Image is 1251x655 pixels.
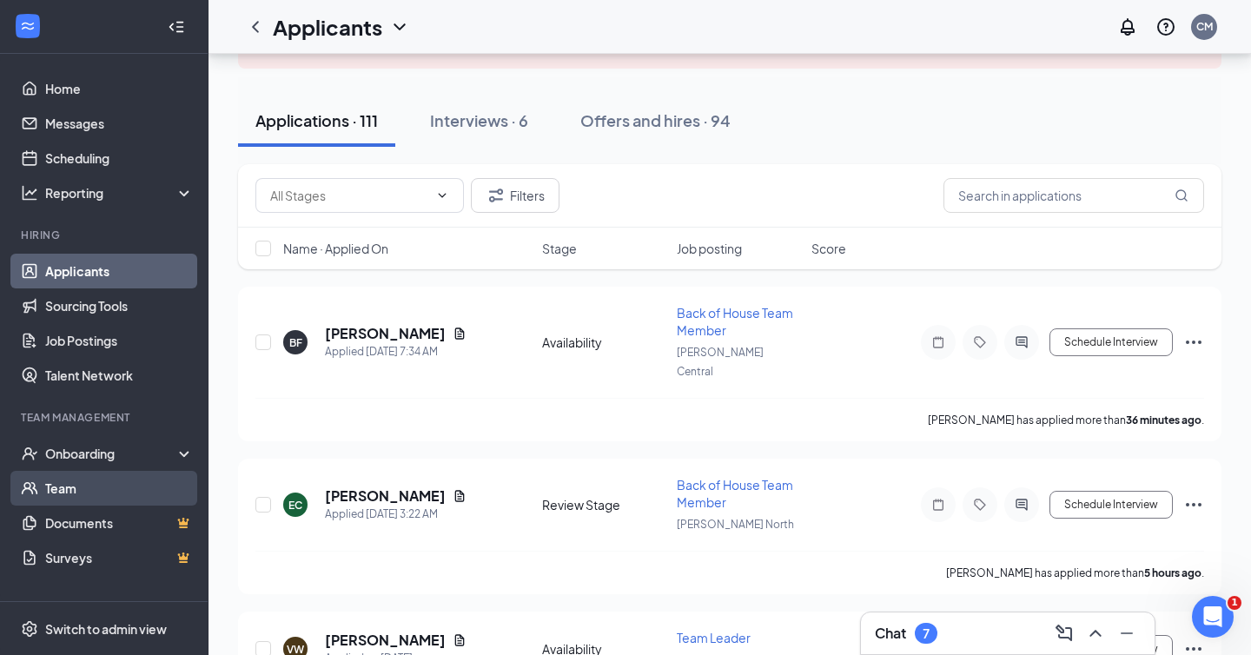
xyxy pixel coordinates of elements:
svg: Document [453,327,467,341]
span: [PERSON_NAME] North [677,518,794,531]
b: 5 hours ago [1144,566,1201,579]
button: Schedule Interview [1049,328,1173,356]
div: Onboarding [45,445,179,462]
svg: Minimize [1116,623,1137,644]
span: [PERSON_NAME] Central [677,346,764,378]
b: 36 minutes ago [1126,414,1201,427]
iframe: Intercom live chat [1192,596,1234,638]
a: SurveysCrown [45,540,194,575]
svg: ChevronLeft [245,17,266,37]
div: Applications · 111 [255,109,378,131]
h5: [PERSON_NAME] [325,324,446,343]
div: Reporting [45,184,195,202]
span: 1 [1228,596,1241,610]
span: Back of House Team Member [677,477,793,510]
svg: Notifications [1117,17,1138,37]
a: Scheduling [45,141,194,175]
svg: Note [928,335,949,349]
div: Interviews · 6 [430,109,528,131]
p: [PERSON_NAME] has applied more than . [946,566,1204,580]
div: Team Management [21,410,190,425]
div: Switch to admin view [45,620,167,638]
a: Job Postings [45,323,194,358]
svg: Document [453,489,467,503]
svg: Ellipses [1183,494,1204,515]
button: Minimize [1113,619,1141,647]
svg: QuestionInfo [1155,17,1176,37]
a: Applicants [45,254,194,288]
h5: [PERSON_NAME] [325,486,446,506]
svg: Analysis [21,184,38,202]
div: CM [1196,19,1213,34]
button: ComposeMessage [1050,619,1078,647]
div: Applied [DATE] 3:22 AM [325,506,467,523]
svg: Tag [970,335,990,349]
svg: ChevronDown [389,17,410,37]
svg: Filter [486,185,506,206]
svg: Document [453,633,467,647]
span: Name · Applied On [283,240,388,257]
div: Offers and hires · 94 [580,109,731,131]
a: DocumentsCrown [45,506,194,540]
div: EC [288,498,302,513]
svg: UserCheck [21,445,38,462]
svg: ActiveChat [1011,498,1032,512]
button: Schedule Interview [1049,491,1173,519]
svg: ActiveChat [1011,335,1032,349]
svg: Ellipses [1183,332,1204,353]
svg: Tag [970,498,990,512]
svg: WorkstreamLogo [19,17,36,35]
div: Hiring [21,228,190,242]
h5: [PERSON_NAME] [325,631,446,650]
button: Filter Filters [471,178,559,213]
a: Team [45,471,194,506]
a: Sourcing Tools [45,288,194,323]
svg: ChevronUp [1085,623,1106,644]
div: Availability [542,334,666,351]
input: Search in applications [943,178,1204,213]
span: Stage [542,240,577,257]
svg: Collapse [168,18,185,36]
span: Team Leader [677,630,751,645]
a: Messages [45,106,194,141]
p: [PERSON_NAME] has applied more than . [928,413,1204,427]
div: Review Stage [542,496,666,513]
span: Back of House Team Member [677,305,793,338]
svg: ComposeMessage [1054,623,1075,644]
svg: Note [928,498,949,512]
svg: ChevronDown [435,189,449,202]
input: All Stages [270,186,428,205]
button: ChevronUp [1082,619,1109,647]
div: BF [289,335,302,350]
svg: Settings [21,620,38,638]
svg: MagnifyingGlass [1175,189,1188,202]
span: Score [811,240,846,257]
h3: Chat [875,624,906,643]
span: Job posting [677,240,742,257]
h1: Applicants [273,12,382,42]
div: 7 [923,626,930,641]
div: Applied [DATE] 7:34 AM [325,343,467,361]
a: Home [45,71,194,106]
a: Talent Network [45,358,194,393]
